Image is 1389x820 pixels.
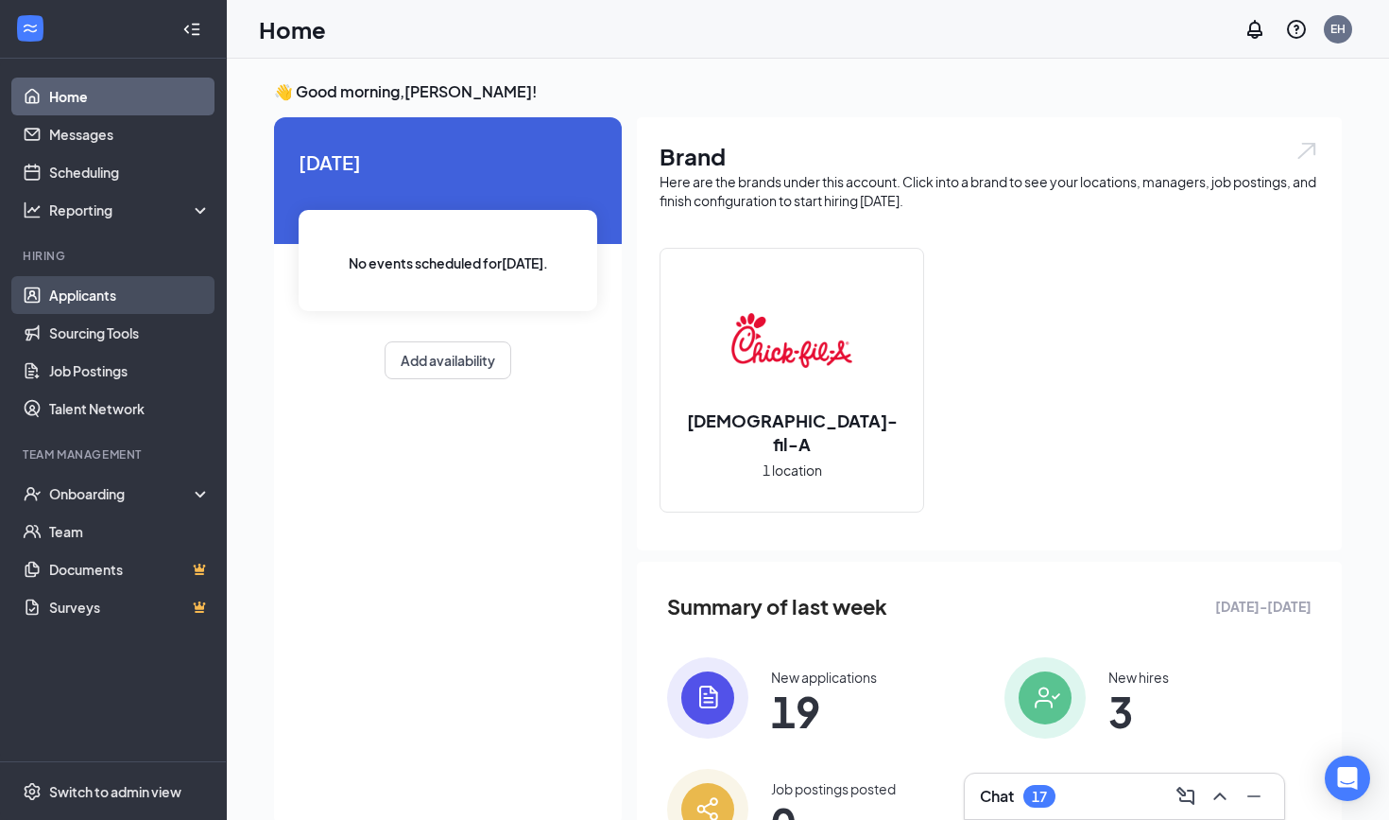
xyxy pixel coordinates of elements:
[23,248,207,264] div: Hiring
[49,78,211,115] a: Home
[1209,785,1231,808] svg: ChevronUp
[731,280,852,401] img: Chick-fil-A
[1325,756,1370,801] div: Open Intercom Messenger
[49,390,211,427] a: Talent Network
[1239,781,1269,811] button: Minimize
[1004,657,1086,739] img: icon
[23,446,207,462] div: Team Management
[771,779,896,798] div: Job postings posted
[49,484,195,503] div: Onboarding
[274,81,1342,102] h3: 👋 Good morning, [PERSON_NAME] !
[667,657,748,739] img: icon
[49,276,211,314] a: Applicants
[49,782,181,801] div: Switch to admin view
[21,19,40,38] svg: WorkstreamLogo
[49,201,212,219] div: Reporting
[667,590,887,623] span: Summary of last week
[259,13,326,45] h1: Home
[182,20,201,39] svg: Collapse
[1171,781,1201,811] button: ComposeMessage
[980,786,1014,807] h3: Chat
[1032,789,1047,805] div: 17
[349,253,548,273] span: No events scheduled for [DATE] .
[1243,18,1266,41] svg: Notifications
[1330,21,1346,37] div: EH
[23,484,42,503] svg: UserCheck
[1205,781,1235,811] button: ChevronUp
[1215,596,1312,617] span: [DATE] - [DATE]
[23,201,42,219] svg: Analysis
[771,668,877,687] div: New applications
[49,352,211,390] a: Job Postings
[660,172,1319,210] div: Here are the brands under this account. Click into a brand to see your locations, managers, job p...
[771,694,877,728] span: 19
[1243,785,1265,808] svg: Minimize
[385,341,511,379] button: Add availability
[763,460,822,480] span: 1 location
[1108,668,1169,687] div: New hires
[299,148,597,177] span: [DATE]
[49,588,211,626] a: SurveysCrown
[49,115,211,153] a: Messages
[23,782,42,801] svg: Settings
[1285,18,1308,41] svg: QuestionInfo
[49,550,211,588] a: DocumentsCrown
[49,314,211,352] a: Sourcing Tools
[49,513,211,550] a: Team
[660,409,923,456] h2: [DEMOGRAPHIC_DATA]-fil-A
[1295,140,1319,162] img: open.6027fd2a22e1237b5b06.svg
[1175,785,1197,808] svg: ComposeMessage
[49,153,211,191] a: Scheduling
[1108,694,1169,728] span: 3
[660,140,1319,172] h1: Brand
